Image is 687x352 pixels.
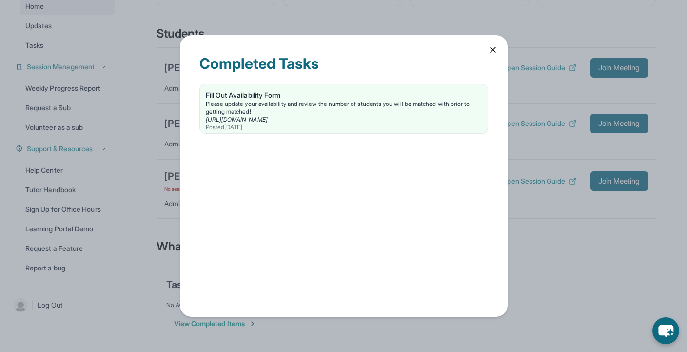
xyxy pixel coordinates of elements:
div: Completed Tasks [199,55,488,84]
div: Fill Out Availability Form [206,90,482,100]
div: Please update your availability and review the number of students you will be matched with prior ... [206,100,482,116]
button: chat-button [652,317,679,344]
a: Fill Out Availability FormPlease update your availability and review the number of students you w... [200,84,488,133]
a: [URL][DOMAIN_NAME] [206,116,268,123]
div: Posted [DATE] [206,124,482,131]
